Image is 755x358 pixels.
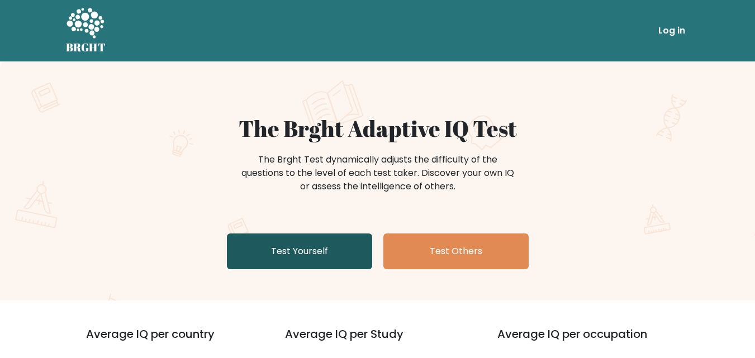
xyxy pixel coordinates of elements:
[86,327,245,354] h3: Average IQ per country
[227,233,372,269] a: Test Yourself
[238,153,517,193] div: The Brght Test dynamically adjusts the difficulty of the questions to the level of each test take...
[105,115,650,142] h1: The Brght Adaptive IQ Test
[654,20,690,42] a: Log in
[497,327,683,354] h3: Average IQ per occupation
[66,41,106,54] h5: BRGHT
[383,233,529,269] a: Test Others
[66,4,106,57] a: BRGHT
[285,327,471,354] h3: Average IQ per Study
